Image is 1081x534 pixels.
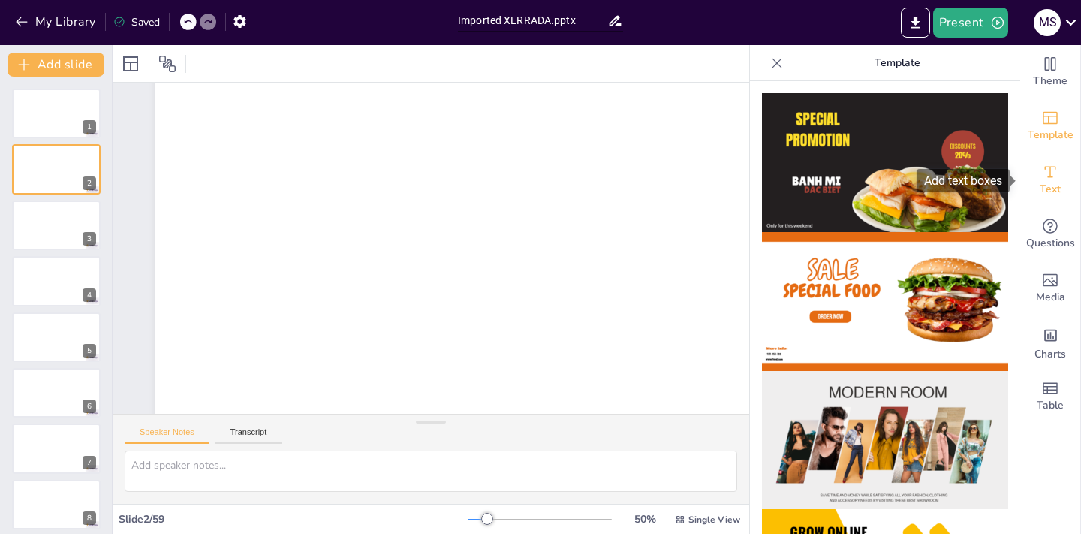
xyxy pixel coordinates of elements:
[1020,315,1080,370] div: Add charts and graphs
[627,512,663,526] div: 50 %
[1040,181,1061,198] span: Text
[789,45,1005,81] p: Template
[12,144,101,194] div: 2
[8,53,104,77] button: Add slide
[83,344,96,358] div: 5
[83,400,96,413] div: 6
[158,55,176,73] span: Position
[12,480,101,529] div: 8
[215,427,282,444] button: Transcript
[1020,261,1080,315] div: Add images, graphics, shapes or video
[11,10,102,34] button: My Library
[458,10,607,32] input: Insert title
[1033,73,1067,89] span: Theme
[125,427,209,444] button: Speaker Notes
[83,511,96,525] div: 8
[1037,397,1064,414] span: Table
[1020,370,1080,424] div: Add a table
[762,93,1008,232] img: thumb-1.png
[12,256,101,306] div: 4
[83,232,96,246] div: 3
[1028,127,1073,143] span: Template
[917,169,1010,192] div: Add text boxes
[119,512,468,526] div: Slide 2 / 59
[1026,235,1075,252] span: Questions
[762,371,1008,510] img: thumb-3.png
[901,8,930,38] button: Export to PowerPoint
[688,514,740,526] span: Single View
[1020,99,1080,153] div: Add ready made slides
[12,312,101,362] div: 5
[83,120,96,134] div: 1
[83,456,96,469] div: 7
[12,368,101,418] div: 6
[83,288,96,302] div: 4
[1036,289,1065,306] span: Media
[12,201,101,250] div: 3
[113,15,160,29] div: Saved
[83,176,96,190] div: 2
[1020,153,1080,207] div: Add text boxes
[1020,207,1080,261] div: Get real-time input from your audience
[1034,8,1061,38] button: M S
[119,52,143,76] div: Layout
[1020,45,1080,99] div: Change the overall theme
[933,8,1008,38] button: Present
[1034,9,1061,36] div: M S
[762,232,1008,371] img: thumb-2.png
[12,424,101,473] div: 7
[1034,346,1066,363] span: Charts
[12,89,101,138] div: 1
